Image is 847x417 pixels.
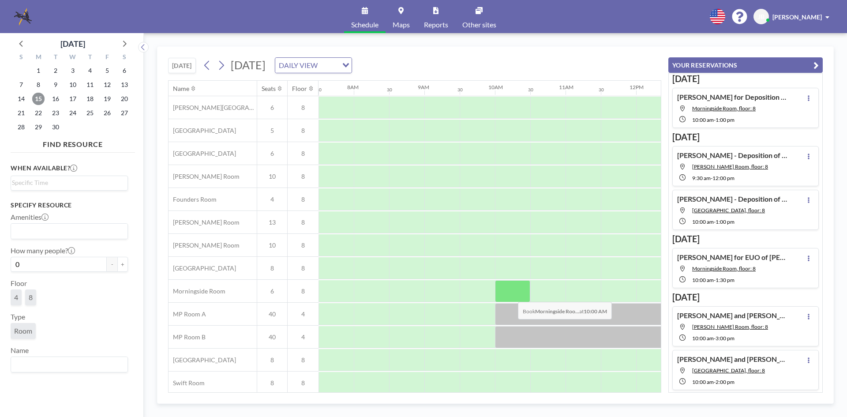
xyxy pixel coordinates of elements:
[32,107,45,119] span: Monday, September 22, 2025
[288,241,319,249] span: 8
[288,333,319,341] span: 4
[677,311,787,320] h4: [PERSON_NAME] and [PERSON_NAME] - Mediation
[677,195,787,203] h4: [PERSON_NAME] - Deposition of [PERSON_NAME]
[668,57,823,73] button: YOUR RESERVATIONS
[13,52,30,64] div: S
[32,64,45,77] span: Monday, September 1, 2025
[101,93,113,105] span: Friday, September 19, 2025
[30,52,47,64] div: M
[32,79,45,91] span: Monday, September 8, 2025
[257,287,287,295] span: 6
[714,379,716,385] span: -
[288,356,319,364] span: 8
[169,333,206,341] span: MP Room B
[257,173,287,180] span: 10
[288,173,319,180] span: 8
[116,52,133,64] div: S
[173,85,189,93] div: Name
[257,218,287,226] span: 13
[418,84,429,90] div: 9AM
[12,178,123,188] input: Search for option
[15,79,27,91] span: Sunday, September 7, 2025
[692,163,768,170] span: Currie Room, floor: 8
[347,84,359,90] div: 8AM
[67,107,79,119] span: Wednesday, September 24, 2025
[677,151,787,160] h4: [PERSON_NAME] - Deposition of [PERSON_NAME]
[67,79,79,91] span: Wednesday, September 10, 2025
[47,52,64,64] div: T
[677,93,787,101] h4: [PERSON_NAME] for Deposition of [PERSON_NAME]
[288,195,319,203] span: 8
[277,60,319,71] span: DAILY VIEW
[584,308,607,315] b: 10:00 AM
[11,136,135,149] h4: FIND RESOURCE
[15,121,27,133] span: Sunday, September 28, 2025
[714,218,716,225] span: -
[84,93,96,105] span: Thursday, September 18, 2025
[716,379,735,385] span: 2:00 PM
[67,64,79,77] span: Wednesday, September 3, 2025
[67,93,79,105] span: Wednesday, September 17, 2025
[257,264,287,272] span: 8
[169,310,206,318] span: MP Room A
[49,93,62,105] span: Tuesday, September 16, 2025
[257,104,287,112] span: 6
[714,116,716,123] span: -
[716,277,735,283] span: 1:30 PM
[288,264,319,272] span: 8
[98,52,116,64] div: F
[424,21,448,28] span: Reports
[692,116,714,123] span: 10:00 AM
[275,58,352,73] div: Search for option
[692,175,711,181] span: 9:30 AM
[257,333,287,341] span: 40
[288,310,319,318] span: 4
[169,264,236,272] span: [GEOGRAPHIC_DATA]
[64,52,82,64] div: W
[15,107,27,119] span: Sunday, September 21, 2025
[169,104,257,112] span: [PERSON_NAME][GEOGRAPHIC_DATA]
[107,257,117,272] button: -
[81,52,98,64] div: T
[288,150,319,158] span: 8
[692,207,765,214] span: Buckhead Room, floor: 8
[118,64,131,77] span: Saturday, September 6, 2025
[716,218,735,225] span: 1:00 PM
[257,127,287,135] span: 5
[772,13,822,21] span: [PERSON_NAME]
[692,323,768,330] span: Currie Room, floor: 8
[49,107,62,119] span: Tuesday, September 23, 2025
[12,359,123,370] input: Search for option
[692,379,714,385] span: 10:00 AM
[29,293,33,302] span: 8
[630,84,644,90] div: 12PM
[692,367,765,374] span: Buckhead Room, floor: 8
[288,287,319,295] span: 8
[714,277,716,283] span: -
[716,335,735,342] span: 3:00 PM
[12,225,123,237] input: Search for option
[488,84,503,90] div: 10AM
[712,175,735,181] span: 12:00 PM
[49,64,62,77] span: Tuesday, September 2, 2025
[84,64,96,77] span: Thursday, September 4, 2025
[118,79,131,91] span: Saturday, September 13, 2025
[288,127,319,135] span: 8
[11,346,29,355] label: Name
[101,64,113,77] span: Friday, September 5, 2025
[672,73,819,84] h3: [DATE]
[288,379,319,387] span: 8
[11,201,128,209] h3: Specify resource
[14,8,32,26] img: organization-logo
[711,175,712,181] span: -
[518,302,612,319] span: Book at
[118,93,131,105] span: Saturday, September 20, 2025
[257,310,287,318] span: 40
[714,335,716,342] span: -
[393,21,410,28] span: Maps
[118,107,131,119] span: Saturday, September 27, 2025
[692,277,714,283] span: 10:00 AM
[32,93,45,105] span: Monday, September 15, 2025
[672,233,819,244] h3: [DATE]
[758,13,765,21] span: JB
